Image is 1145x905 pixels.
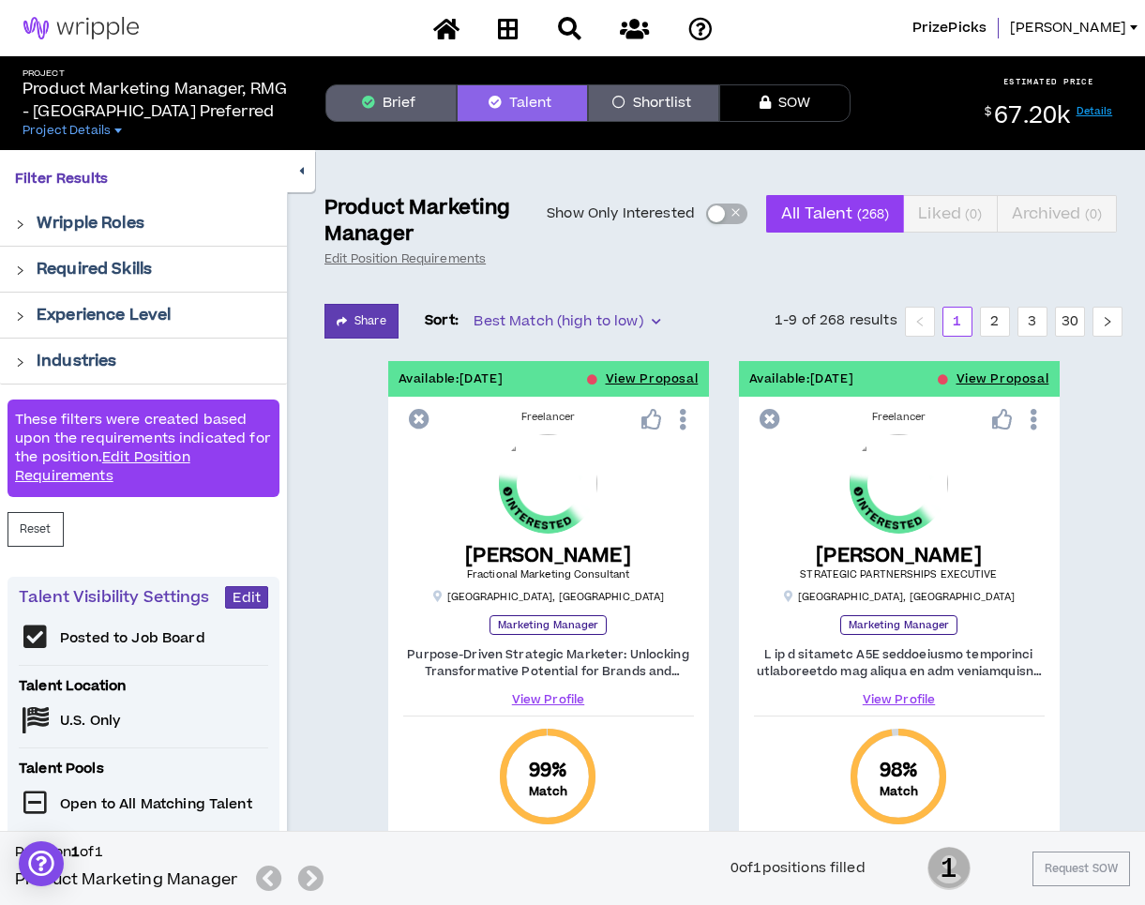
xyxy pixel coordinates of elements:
h6: Position of 1 [15,843,331,862]
a: View Profile [754,691,1045,708]
span: Show Only Interested [547,204,695,223]
b: 1 [71,842,80,862]
span: PrizePicks [912,18,987,38]
div: Freelancer [754,410,1045,425]
p: ESTIMATED PRICE [1003,76,1094,87]
h5: Project [23,68,295,79]
a: 30 [1056,308,1084,336]
p: Available: [DATE] [399,370,504,388]
div: Freelancer [403,410,694,425]
button: Brief [325,84,457,122]
p: Product Marketing Manager, RMG - [GEOGRAPHIC_DATA] Preferred [23,78,295,123]
span: left [914,316,926,327]
sup: $ [985,104,991,120]
li: 30 [1055,307,1085,337]
p: Sort: [425,310,460,331]
span: right [15,311,25,322]
p: Experience Level [37,304,171,326]
p: Filter Results [15,169,272,189]
span: 98 % [880,758,918,784]
span: Edit [233,589,261,607]
li: 1-9 of 268 results [775,307,897,337]
span: right [15,219,25,230]
a: View Profile [403,691,694,708]
li: 2 [980,307,1010,337]
p: Required Skills [37,258,152,280]
button: Request SOW [1032,852,1130,886]
p: Posted to Job Board [60,629,205,648]
span: Project Details [23,123,111,138]
span: Best Match (high to low) [474,308,659,336]
button: Edit [225,586,268,609]
span: right [1102,316,1113,327]
button: Reset [8,512,64,547]
li: Next Page [1092,307,1122,337]
span: Fractional Marketing Consultant [467,567,629,581]
div: Open Intercom Messenger [19,841,64,886]
p: Purpose-Driven Strategic Marketer: Unlocking Transformative Potential for Brands and Consumers Bl... [403,646,694,680]
p: Marketing Manager [490,615,608,635]
button: SOW [719,84,851,122]
p: Talent Visibility Settings [19,586,225,609]
a: 1 [943,308,972,336]
span: 67.20k [994,99,1070,132]
h5: [PERSON_NAME] [800,544,997,567]
p: Marketing Manager [840,615,958,635]
img: dzTz5Cm4RIpdE6mZIuEnhAWdd6BcahYojC7mlg3o.png [499,434,597,533]
div: 0 of 1 positions filled [731,858,866,879]
span: All Talent [781,191,889,236]
li: 1 [942,307,972,337]
p: [GEOGRAPHIC_DATA] , [GEOGRAPHIC_DATA] [432,590,665,604]
span: right [15,357,25,368]
p: Industries [37,350,116,372]
h5: Product Marketing Manager [15,868,237,891]
button: Shortlist [588,84,719,122]
p: Product Marketing Manager [324,195,524,248]
li: 3 [1017,307,1047,337]
span: Liked [918,191,982,236]
button: left [905,307,935,337]
div: These filters were created based upon the requirements indicated for the position. [8,400,279,497]
button: View Proposal [606,361,699,397]
h5: [PERSON_NAME] [465,544,631,567]
small: ( 0 ) [965,205,982,223]
button: Talent [457,84,588,122]
a: 2 [981,308,1009,336]
span: [PERSON_NAME] [1010,18,1126,38]
button: Show Only Interested [706,204,747,224]
a: Edit Position Requirements [324,251,486,266]
button: View Proposal [957,361,1049,397]
button: Share [324,304,399,339]
button: right [1092,307,1122,337]
span: Archived [1012,191,1103,236]
p: [GEOGRAPHIC_DATA] , [GEOGRAPHIC_DATA] [783,590,1016,604]
a: 3 [1018,308,1047,336]
p: Available: [DATE] [749,370,854,388]
img: NmVlAOefb2yfV2s0WCvxIIvn8yumHZCsmObi4MBW.png [850,434,948,533]
p: Wripple Roles [37,212,144,234]
small: Match [529,784,568,799]
li: Previous Page [905,307,935,337]
small: ( 268 ) [857,205,890,223]
a: Details [1077,104,1113,118]
span: right [15,265,25,276]
small: Match [880,784,919,799]
span: STRATEGIC PARTNERSHIPS EXECUTIVE [800,567,997,581]
a: Edit Position Requirements [15,447,190,486]
p: L ip d sitametc A5E seddoeiusmo temporinci utlaboreetdo mag aliqua en adm veniamquisno ex ullamc ... [754,646,1045,680]
small: ( 0 ) [1085,205,1102,223]
span: 99 % [529,758,567,784]
span: 1 [927,845,971,892]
